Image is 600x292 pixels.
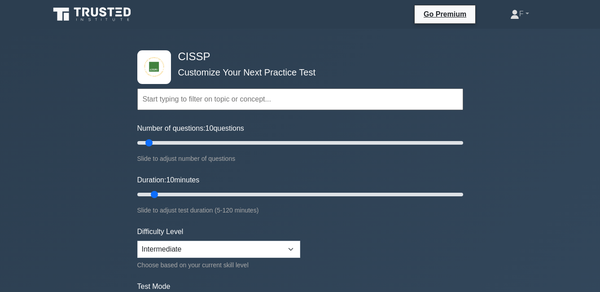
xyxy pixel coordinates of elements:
label: Test Mode [137,281,463,292]
div: Slide to adjust number of questions [137,153,463,164]
span: 10 [206,124,214,132]
label: Number of questions: questions [137,123,244,134]
input: Start typing to filter on topic or concept... [137,88,463,110]
a: Go Premium [418,9,472,20]
div: Slide to adjust test duration (5-120 minutes) [137,205,463,216]
div: Choose based on your current skill level [137,260,300,270]
h4: CISSP [175,50,419,63]
a: F [489,5,551,23]
label: Difficulty Level [137,226,184,237]
span: 10 [166,176,174,184]
label: Duration: minutes [137,175,200,186]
